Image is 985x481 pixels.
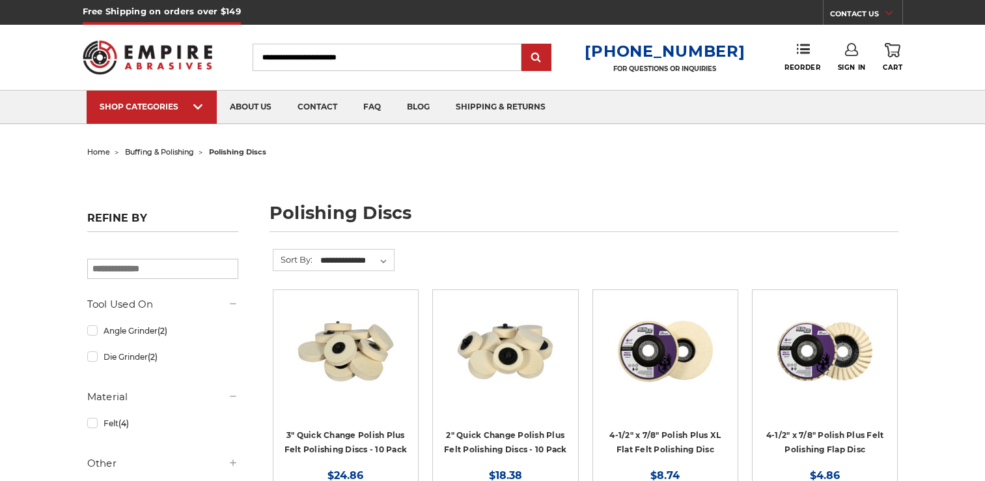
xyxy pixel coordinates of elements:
[87,319,238,342] a: Angle Grinder
[284,430,408,455] a: 3" Quick Change Polish Plus Felt Polishing Discs - 10 Pack
[217,91,284,124] a: about us
[613,299,717,403] img: 4.5 inch extra thick felt disc
[87,297,238,312] h5: Tool Used On
[442,299,568,426] a: 2" Roloc Polishing Felt Discs
[270,204,898,232] h1: polishing discs
[100,102,204,111] div: SHOP CATEGORIES
[294,299,398,403] img: 3 inch polishing felt roloc discs
[784,63,820,72] span: Reorder
[87,389,238,405] h5: Material
[350,91,394,124] a: faq
[602,299,728,426] a: 4.5 inch extra thick felt disc
[443,91,559,124] a: shipping & returns
[125,147,194,156] a: buffing & polishing
[273,250,312,269] label: Sort By:
[284,91,350,124] a: contact
[87,345,238,368] a: Die Grinder
[609,430,721,455] a: 4-1/2" x 7/8" Polish Plus XL Flat Felt Polishing Disc
[87,212,238,232] h5: Refine by
[209,147,266,156] span: polishing discs
[118,418,129,428] span: (4)
[762,299,888,426] a: buffing and polishing felt flap disc
[83,32,213,83] img: Empire Abrasives
[883,63,902,72] span: Cart
[148,352,158,362] span: (2)
[283,299,409,426] a: 3 inch polishing felt roloc discs
[838,63,866,72] span: Sign In
[87,147,110,156] a: home
[830,7,902,25] a: CONTACT US
[773,299,877,403] img: buffing and polishing felt flap disc
[784,43,820,71] a: Reorder
[883,43,902,72] a: Cart
[318,251,394,270] select: Sort By:
[523,45,549,71] input: Submit
[394,91,443,124] a: blog
[585,65,745,73] p: FOR QUESTIONS OR INQUIRIES
[444,430,567,455] a: 2" Quick Change Polish Plus Felt Polishing Discs - 10 Pack
[158,326,167,336] span: (2)
[87,412,238,435] a: Felt
[766,430,884,455] a: 4-1/2" x 7/8" Polish Plus Felt Polishing Flap Disc
[585,42,745,61] a: [PHONE_NUMBER]
[87,456,238,471] h5: Other
[453,299,557,403] img: 2" Roloc Polishing Felt Discs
